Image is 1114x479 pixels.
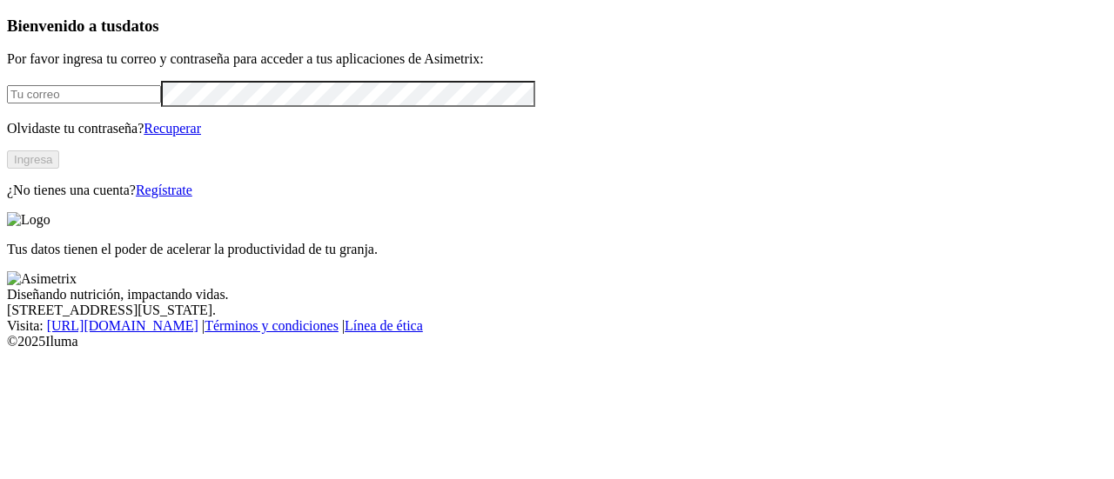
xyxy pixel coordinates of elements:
a: Línea de ética [345,318,423,333]
h3: Bienvenido a tus [7,17,1107,36]
a: [URL][DOMAIN_NAME] [47,318,198,333]
button: Ingresa [7,150,59,169]
a: Términos y condiciones [205,318,339,333]
img: Asimetrix [7,271,77,287]
input: Tu correo [7,85,161,103]
div: Diseñando nutrición, impactando vidas. [7,287,1107,303]
a: Recuperar [144,121,201,136]
div: Visita : | | [7,318,1107,334]
p: Por favor ingresa tu correo y contraseña para acceder a tus aplicaciones de Asimetrix: [7,51,1107,67]
a: Regístrate [136,183,192,197]
span: datos [122,17,159,35]
div: © 2025 Iluma [7,334,1107,349]
p: ¿No tienes una cuenta? [7,183,1107,198]
p: Tus datos tienen el poder de acelerar la productividad de tu granja. [7,242,1107,257]
img: Logo [7,212,50,228]
p: Olvidaste tu contraseña? [7,121,1107,136]
div: [STREET_ADDRESS][US_STATE]. [7,303,1107,318]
